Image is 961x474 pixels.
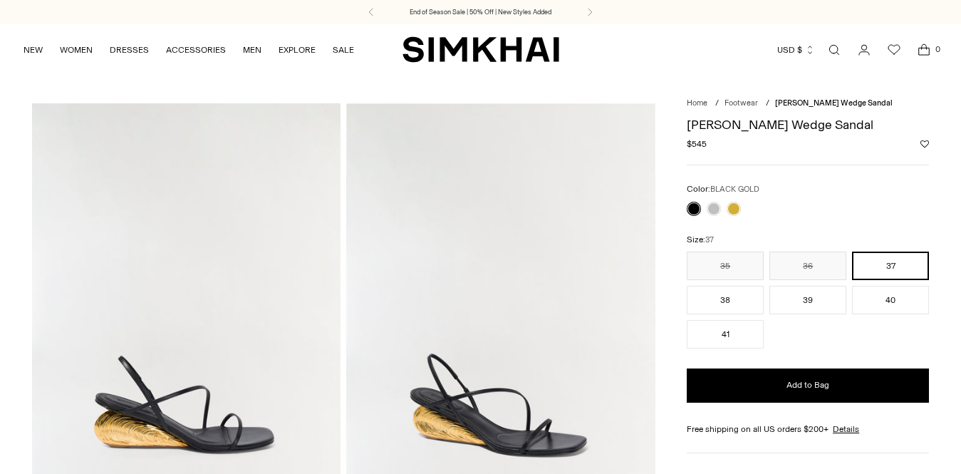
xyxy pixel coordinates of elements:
[852,286,929,314] button: 40
[766,98,769,110] div: /
[769,252,846,280] button: 36
[243,34,261,66] a: MEN
[333,34,354,66] a: SALE
[687,320,764,349] button: 41
[833,423,859,436] a: Details
[687,118,929,131] h1: [PERSON_NAME] Wedge Sandal
[710,185,759,194] span: BLACK GOLD
[687,369,929,403] button: Add to Bag
[24,34,43,66] a: NEW
[687,138,707,150] span: $545
[279,34,316,66] a: EXPLORE
[820,36,848,64] a: Open search modal
[687,423,929,436] div: Free shipping on all US orders $200+
[715,98,719,110] div: /
[687,252,764,280] button: 35
[724,98,758,108] a: Footwear
[402,36,559,63] a: SIMKHAI
[687,98,929,110] nav: breadcrumbs
[880,36,908,64] a: Wishlist
[687,286,764,314] button: 38
[110,34,149,66] a: DRESSES
[705,235,714,244] span: 37
[777,34,815,66] button: USD $
[769,286,846,314] button: 39
[775,98,893,108] span: [PERSON_NAME] Wedge Sandal
[166,34,226,66] a: ACCESSORIES
[931,43,944,56] span: 0
[852,252,929,280] button: 37
[687,182,759,196] label: Color:
[60,34,93,66] a: WOMEN
[850,36,878,64] a: Go to the account page
[687,233,714,247] label: Size:
[920,140,929,148] button: Add to Wishlist
[910,36,938,64] a: Open cart modal
[410,7,551,17] a: End of Season Sale | 50% Off | New Styles Added
[786,379,829,391] span: Add to Bag
[687,98,707,108] a: Home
